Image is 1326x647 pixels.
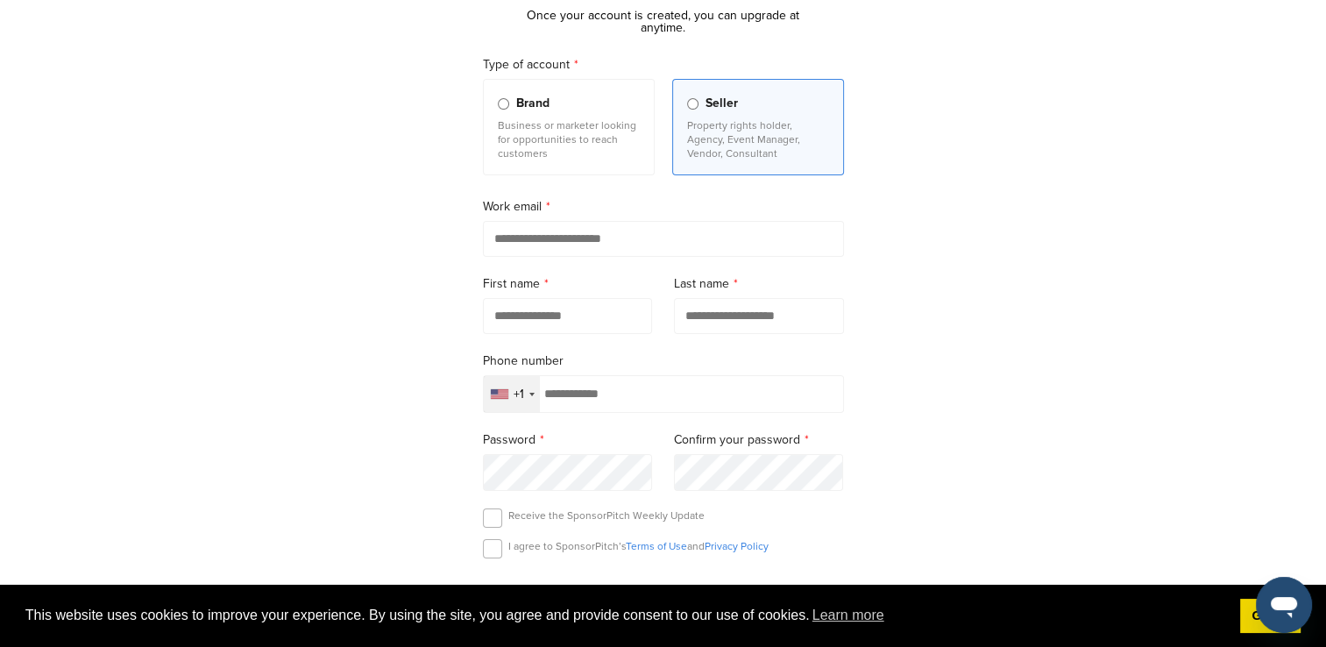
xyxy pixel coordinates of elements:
[626,540,687,552] a: Terms of Use
[498,98,509,110] input: Brand Business or marketer looking for opportunities to reach customers
[706,94,738,113] span: Seller
[483,55,844,75] label: Type of account
[705,540,769,552] a: Privacy Policy
[483,352,844,371] label: Phone number
[1256,577,1312,633] iframe: Button to launch messaging window
[810,602,887,629] a: learn more about cookies
[687,118,829,160] p: Property rights holder, Agency, Event Manager, Vendor, Consultant
[508,539,769,553] p: I agree to SponsorPitch’s and
[687,98,698,110] input: Seller Property rights holder, Agency, Event Manager, Vendor, Consultant
[484,376,540,412] div: Selected country
[1240,599,1301,634] a: dismiss cookie message
[564,579,763,630] iframe: reCAPTCHA
[508,508,705,523] p: Receive the SponsorPitch Weekly Update
[483,430,653,450] label: Password
[483,274,653,294] label: First name
[483,197,844,217] label: Work email
[25,602,1226,629] span: This website uses cookies to improve your experience. By using the site, you agree and provide co...
[527,8,799,35] span: Once your account is created, you can upgrade at anytime.
[498,118,640,160] p: Business or marketer looking for opportunities to reach customers
[514,388,524,401] div: +1
[516,94,550,113] span: Brand
[674,430,844,450] label: Confirm your password
[674,274,844,294] label: Last name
